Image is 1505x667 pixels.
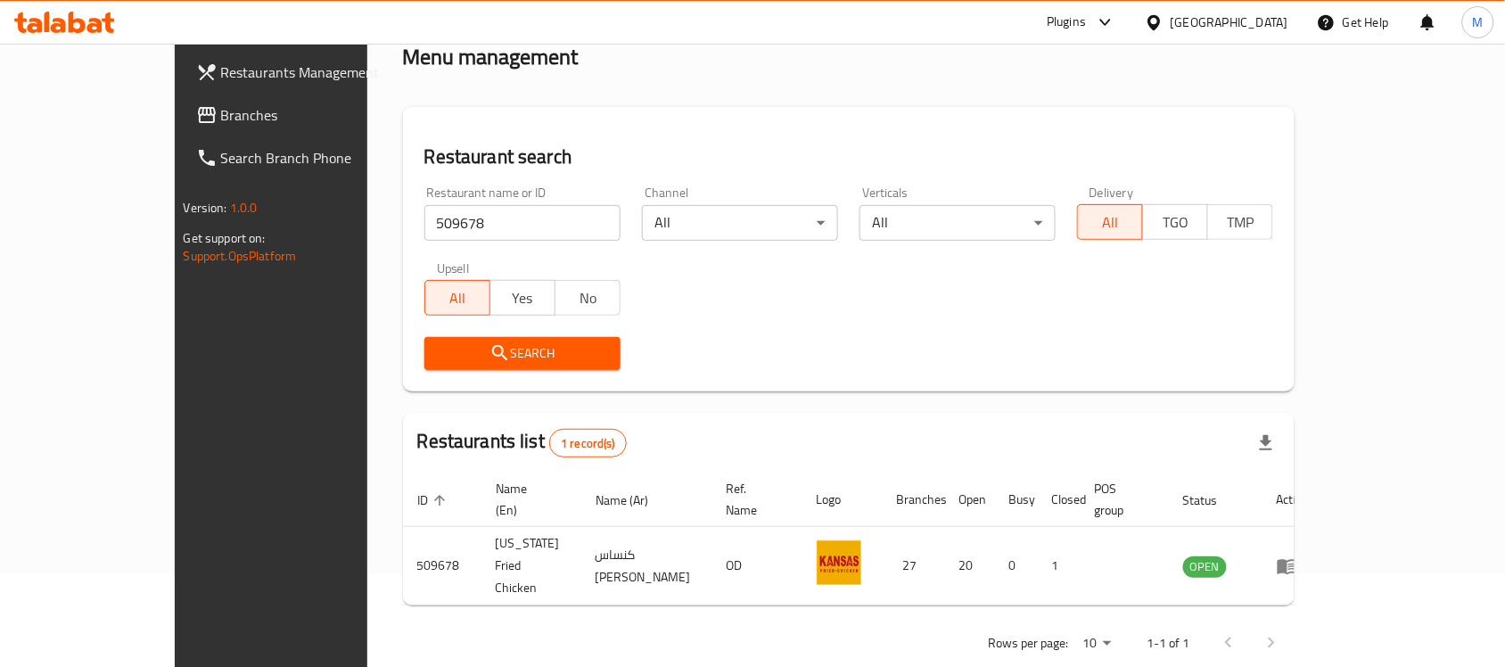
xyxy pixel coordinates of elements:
a: Branches [182,94,426,136]
div: All [642,205,838,241]
span: All [432,285,483,311]
span: Name (Ar) [596,490,671,511]
td: 1 [1038,527,1081,605]
span: Yes [498,285,548,311]
button: All [424,280,490,316]
label: Upsell [437,262,470,275]
td: OD [712,527,802,605]
h2: Menu management [403,43,579,71]
a: Search Branch Phone [182,136,426,179]
input: Search for restaurant name or ID.. [424,205,621,241]
div: [GEOGRAPHIC_DATA] [1171,12,1288,32]
span: Search [439,342,606,365]
span: Search Branch Phone [221,147,412,169]
h2: Restaurants list [417,428,627,457]
span: ID [417,490,451,511]
td: [US_STATE] Fried Chicken [481,527,581,605]
span: M [1473,12,1484,32]
th: Logo [802,473,883,527]
th: Branches [883,473,945,527]
button: No [555,280,621,316]
div: Menu [1277,556,1310,577]
th: Closed [1038,473,1081,527]
td: 27 [883,527,945,605]
button: Yes [489,280,555,316]
a: Restaurants Management [182,51,426,94]
div: Rows per page: [1075,630,1118,657]
span: Branches [221,104,412,126]
h2: Restaurant search [424,144,1274,170]
td: 509678 [403,527,481,605]
p: Rows per page: [988,632,1068,655]
th: Action [1262,473,1324,527]
span: Status [1183,490,1241,511]
td: 20 [945,527,995,605]
span: Ref. Name [727,478,781,521]
span: Restaurants Management [221,62,412,83]
a: Support.OpsPlatform [184,244,297,268]
span: OPEN [1183,556,1227,577]
span: TMP [1215,210,1266,235]
img: Kansas Fried Chicken [817,540,861,585]
span: Name (En) [496,478,560,521]
div: Export file [1245,422,1287,465]
span: 1 record(s) [550,435,626,452]
p: 1-1 of 1 [1147,632,1189,655]
span: 1.0.0 [230,196,258,219]
div: Total records count [549,429,627,457]
span: No [563,285,613,311]
span: All [1085,210,1136,235]
button: TMP [1207,204,1273,240]
span: POS group [1095,478,1147,521]
th: Open [945,473,995,527]
div: OPEN [1183,556,1227,578]
td: كنساس [PERSON_NAME] [581,527,712,605]
label: Delivery [1090,186,1134,199]
span: Version: [184,196,227,219]
span: TGO [1150,210,1201,235]
button: Search [424,337,621,370]
button: TGO [1142,204,1208,240]
table: enhanced table [403,473,1324,605]
span: Get support on: [184,226,266,250]
th: Busy [995,473,1038,527]
div: Plugins [1047,12,1086,33]
div: All [859,205,1056,241]
button: All [1077,204,1143,240]
td: 0 [995,527,1038,605]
